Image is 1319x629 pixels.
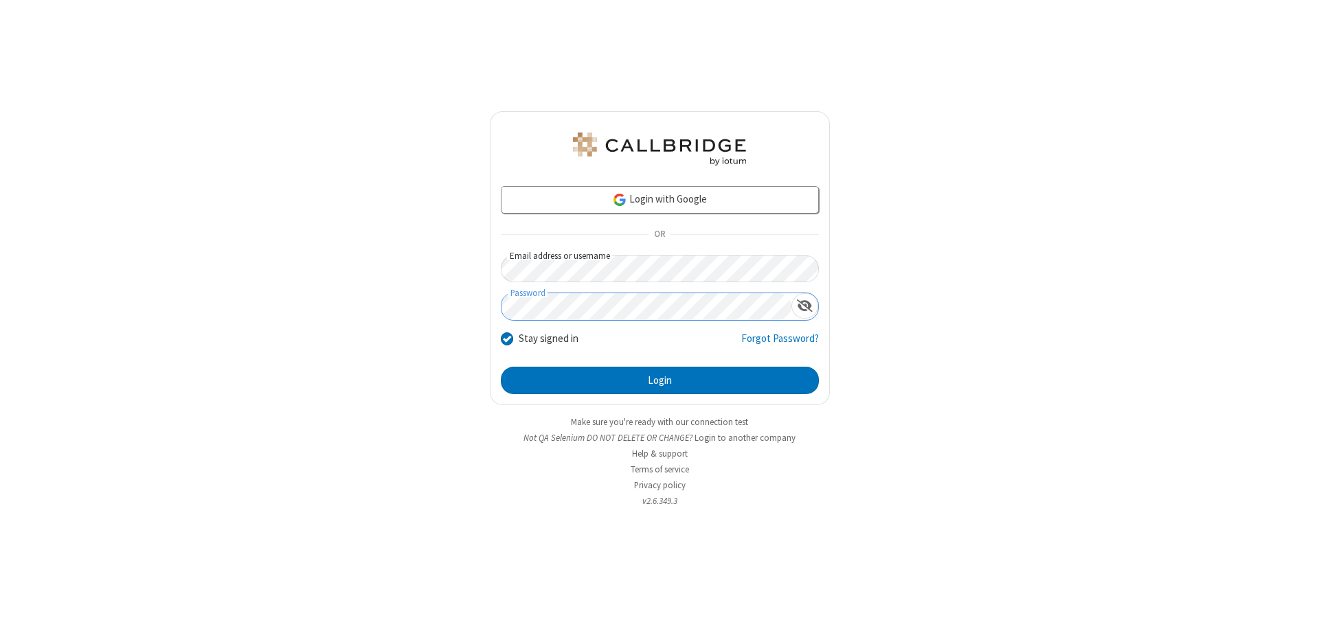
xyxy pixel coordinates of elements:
input: Email address or username [501,255,819,282]
a: Forgot Password? [741,331,819,357]
a: Login with Google [501,186,819,214]
input: Password [501,293,791,320]
a: Terms of service [631,464,689,475]
a: Privacy policy [634,479,686,491]
span: OR [649,225,670,244]
li: Not QA Selenium DO NOT DELETE OR CHANGE? [490,431,830,444]
a: Make sure you're ready with our connection test [571,416,748,428]
img: QA Selenium DO NOT DELETE OR CHANGE [570,133,749,165]
a: Help & support [632,448,688,459]
li: v2.6.349.3 [490,494,830,507]
div: Show password [791,293,818,319]
label: Stay signed in [519,331,578,347]
button: Login to another company [695,431,796,444]
button: Login [501,367,819,394]
img: google-icon.png [612,192,627,207]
